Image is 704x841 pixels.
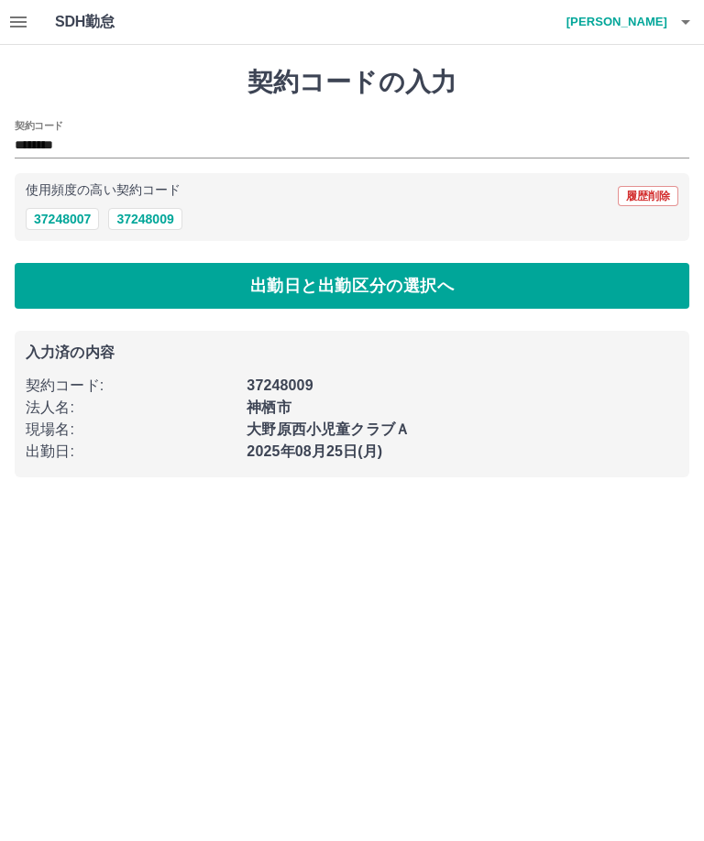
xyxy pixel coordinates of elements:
[15,118,63,133] h2: 契約コード
[26,208,99,230] button: 37248007
[26,441,236,463] p: 出勤日 :
[247,377,313,393] b: 37248009
[247,399,291,415] b: 神栖市
[15,67,689,98] h1: 契約コードの入力
[26,397,236,419] p: 法人名 :
[26,419,236,441] p: 現場名 :
[26,375,236,397] p: 契約コード :
[26,184,181,197] p: 使用頻度の高い契約コード
[15,263,689,309] button: 出勤日と出勤区分の選択へ
[618,186,678,206] button: 履歴削除
[247,421,410,437] b: 大野原西小児童クラブＡ
[26,345,678,360] p: 入力済の内容
[108,208,181,230] button: 37248009
[247,443,382,459] b: 2025年08月25日(月)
